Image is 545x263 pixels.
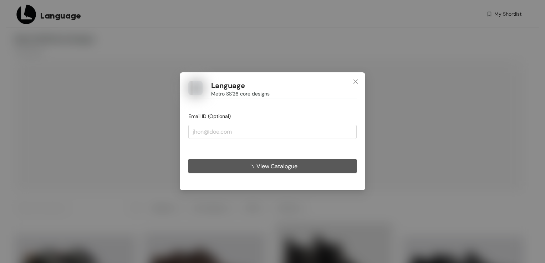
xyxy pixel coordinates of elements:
span: loading [248,165,256,170]
h1: Language [211,81,245,90]
span: Metro SS'26 core designs [211,90,270,98]
button: Close [346,72,365,92]
span: View Catalogue [256,162,297,171]
img: Buyer Portal [188,81,203,95]
span: close [353,79,358,84]
button: View Catalogue [188,159,357,174]
span: Email ID (Optional) [188,113,231,120]
input: jhon@doe.com [188,125,357,139]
